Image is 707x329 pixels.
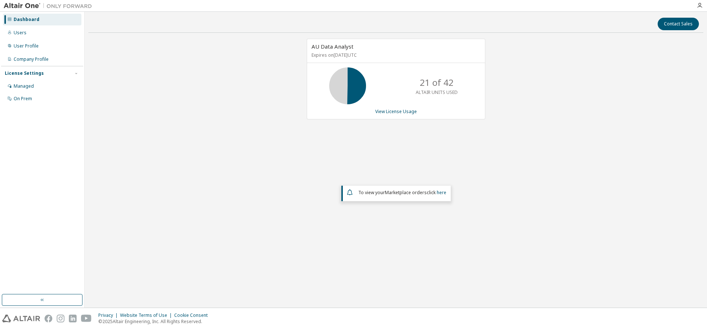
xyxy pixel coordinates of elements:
a: View License Usage [375,108,417,115]
div: Dashboard [14,17,39,22]
div: Privacy [98,312,120,318]
img: linkedin.svg [69,315,77,322]
img: altair_logo.svg [2,315,40,322]
div: Users [14,30,27,36]
div: User Profile [14,43,39,49]
span: AU Data Analyst [312,43,353,50]
p: ALTAIR UNITS USED [416,89,458,95]
div: Company Profile [14,56,49,62]
img: facebook.svg [45,315,52,322]
a: here [437,189,446,196]
div: Website Terms of Use [120,312,174,318]
div: On Prem [14,96,32,102]
p: 21 of 42 [420,76,454,89]
div: Cookie Consent [174,312,212,318]
div: License Settings [5,70,44,76]
img: Altair One [4,2,96,10]
button: Contact Sales [658,18,699,30]
span: To view your click [358,189,446,196]
div: Managed [14,83,34,89]
img: instagram.svg [57,315,64,322]
img: youtube.svg [81,315,92,322]
p: Expires on [DATE] UTC [312,52,479,58]
em: Marketplace orders [385,189,427,196]
p: © 2025 Altair Engineering, Inc. All Rights Reserved. [98,318,212,325]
